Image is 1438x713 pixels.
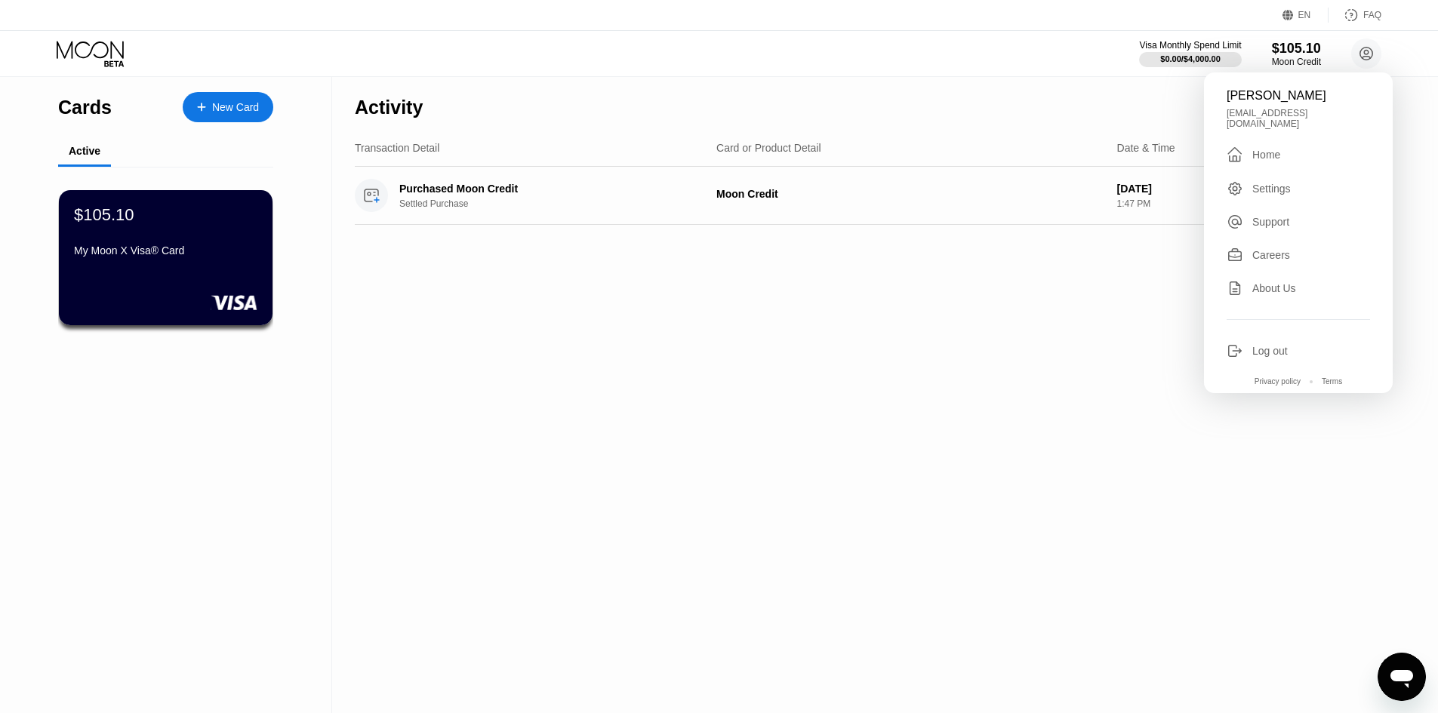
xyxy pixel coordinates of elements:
[1160,54,1221,63] div: $0.00 / $4,000.00
[399,198,714,209] div: Settled Purchase
[1227,108,1370,129] div: [EMAIL_ADDRESS][DOMAIN_NAME]
[1252,216,1289,228] div: Support
[355,97,423,118] div: Activity
[1252,149,1280,161] div: Home
[1117,198,1273,209] div: 1:47 PM
[1227,146,1370,164] div: Home
[716,142,821,154] div: Card or Product Detail
[1117,183,1273,195] div: [DATE]
[1227,146,1243,164] div: 
[59,190,273,325] div: $105.10My Moon X Visa® Card
[212,101,259,114] div: New Card
[1227,89,1370,103] div: [PERSON_NAME]
[1227,180,1370,197] div: Settings
[1252,183,1291,195] div: Settings
[1227,214,1370,230] div: Support
[1227,343,1370,359] div: Log out
[716,188,1105,200] div: Moon Credit
[1329,8,1381,23] div: FAQ
[74,205,134,225] div: $105.10
[1117,142,1175,154] div: Date & Time
[183,92,273,122] div: New Card
[1255,377,1301,386] div: Privacy policy
[58,97,112,118] div: Cards
[355,167,1381,225] div: Purchased Moon CreditSettled PurchaseMoon Credit[DATE]1:47 PM$105.10
[1363,10,1381,20] div: FAQ
[1322,377,1342,386] div: Terms
[1252,249,1290,261] div: Careers
[1139,40,1241,51] div: Visa Monthly Spend Limit
[355,142,439,154] div: Transaction Detail
[1272,41,1321,67] div: $105.10Moon Credit
[399,183,692,195] div: Purchased Moon Credit
[69,145,100,157] div: Active
[74,244,257,257] div: My Moon X Visa® Card
[1378,653,1426,701] iframe: Button to launch messaging window
[1139,40,1241,67] div: Visa Monthly Spend Limit$0.00/$4,000.00
[1252,282,1296,294] div: About Us
[1227,280,1370,297] div: About Us
[1272,41,1321,57] div: $105.10
[1272,57,1321,67] div: Moon Credit
[1282,8,1329,23] div: EN
[1227,247,1370,263] div: Careers
[1298,10,1311,20] div: EN
[1252,345,1288,357] div: Log out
